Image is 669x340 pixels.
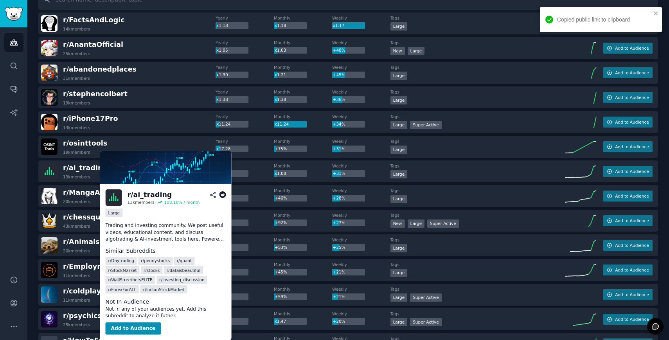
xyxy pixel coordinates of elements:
span: r/ IndianStockMarket [143,287,184,292]
dt: Tags [390,188,565,193]
span: x1.05 [216,48,228,52]
div: Large [390,195,408,203]
dt: Weekly [332,311,390,317]
dt: Similar Subreddits [105,247,226,255]
span: Add to Audience [615,267,649,273]
span: r/ osinttools [63,139,107,147]
dt: Yearly [216,89,274,95]
div: Large [390,269,408,277]
dt: Weekly [332,163,390,169]
div: 108.10 % / month [164,200,200,205]
img: ai_trading [100,151,231,184]
dt: Weekly [332,139,390,144]
button: Add to Audience [603,264,653,275]
dt: Yearly [216,15,274,21]
button: Add to Audience [603,191,653,201]
dt: Tags [390,139,565,144]
span: Add to Audience [615,218,649,223]
button: Add to Audience [105,322,161,335]
span: +28% [333,196,345,200]
img: chessquiz [41,212,58,229]
dt: Weekly [332,40,390,45]
span: Add to Audience [615,317,649,322]
div: 13k members [63,125,90,130]
p: Trading and investing community. We post useful videos, educational content, and discuss algotrad... [105,222,226,243]
img: FactsAndLogic [41,15,58,32]
span: r/ ForexForALL [108,287,136,292]
span: +31% [333,171,345,176]
dt: Tags [390,15,565,21]
div: Super Active [410,293,442,302]
dt: Weekly [332,15,390,21]
dt: Monthly [274,139,332,144]
span: Add to Audience [615,169,649,174]
dt: Monthly [274,40,332,45]
div: 20k members [63,248,90,254]
span: +48% [333,48,345,52]
span: +31% [333,146,345,151]
div: Large [390,146,408,154]
span: +45% [333,72,345,77]
span: x1.30 [216,72,228,77]
button: Add to Audience [603,141,653,152]
div: Large [390,72,408,80]
div: Large [105,209,122,217]
button: Add to Audience [603,240,653,251]
span: x1.18 [216,23,228,28]
dt: Monthly [274,212,332,218]
dt: Tags [390,114,565,119]
span: r/ StockMarket [108,268,137,273]
div: Large [390,318,408,326]
span: r/ psychics [63,312,102,320]
img: psychics [41,311,58,327]
span: +75% [275,146,287,151]
span: r/ pennystocks [141,258,170,263]
dt: Yearly [216,40,274,45]
div: 14k members [63,26,90,32]
span: Add to Audience [615,292,649,297]
span: Add to Audience [615,95,649,100]
div: r/ ai_trading [127,190,172,200]
button: Add to Audience [603,314,653,325]
div: 25k members [63,322,90,327]
span: r/ FactsAndLogic [63,16,125,24]
dt: Tags [390,89,565,95]
dt: Monthly [274,163,332,169]
dt: Weekly [332,188,390,193]
div: Large [390,22,408,31]
span: r/ quant [177,258,192,263]
span: +53% [275,245,287,250]
dd: Not in any of your audiences yet. Add this subreddit to analyze it futher. [105,306,226,320]
div: 13k members [63,174,90,180]
span: r/ iPhone17Pro [63,115,118,122]
span: r/ abandonedplaces [63,65,137,73]
dt: Not In Audience [105,298,226,306]
dt: Monthly [274,89,332,95]
span: r/ AnantaOfficial [63,41,123,49]
img: Employment [41,262,58,278]
span: x1.17 [333,23,345,28]
dt: Monthly [274,311,332,317]
div: Large [408,219,425,228]
div: New [390,47,405,55]
dt: Tags [390,40,565,45]
dt: Yearly [216,212,274,218]
span: r/ ai_trading [63,164,108,172]
div: Large [390,293,408,302]
img: GummySearch logo [5,7,23,21]
div: 43k members [63,223,90,229]
span: r/ Employment [63,263,117,270]
div: New [390,219,405,228]
div: 13k members [127,200,154,205]
div: Super Active [410,121,442,129]
button: close [653,10,659,16]
span: x11.24 [275,122,289,126]
button: Add to Audience [603,67,653,78]
dt: Yearly [216,237,274,243]
img: MangaArt [41,188,58,204]
span: r/ stephencolbert [63,90,128,98]
span: r/ AnimalsMadeMeSmile [63,238,153,246]
img: iPhone17Pro [41,114,58,130]
span: r/ Daytrading [108,258,134,263]
dt: Yearly [216,65,274,70]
